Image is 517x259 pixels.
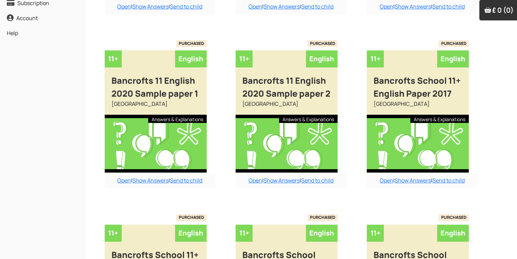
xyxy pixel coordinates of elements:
span: PURCHASED [176,40,207,47]
a: Show Answers [395,177,431,184]
a: Account [5,12,81,24]
a: Show Answers [263,177,300,184]
a: Show Answers [132,177,169,184]
a: Open [248,3,262,10]
span: PURCHASED [307,40,338,47]
a: Help [5,27,81,39]
a: Send to child [432,177,465,184]
a: Open [380,177,393,184]
span: £ 0 (0) [492,5,514,15]
a: Send to child [432,3,465,10]
div: 11+ [105,225,122,242]
div: Bancrofts School 11+ English Paper 2017 [367,67,469,100]
div: Bancrofts 11 English 2020 Sample paper 2 [236,67,338,100]
div: 11+ [236,225,253,242]
a: Send to child [170,177,202,184]
div: [GEOGRAPHIC_DATA] [367,100,469,115]
div: Bancrofts 11 English 2020 Sample paper 1 [105,67,207,100]
div: English [437,225,469,242]
a: Open [117,3,131,10]
a: Send to child [170,3,202,10]
div: English [175,225,207,242]
div: 11+ [367,50,384,67]
div: | | [367,173,478,188]
a: Send to child [301,177,333,184]
span: PURCHASED [438,214,469,221]
div: English [175,50,207,67]
div: 11+ [367,225,384,242]
div: 11+ [236,50,253,67]
div: English [306,225,338,242]
img: Your items in the shopping basket [484,6,491,13]
a: Show Answers [132,3,169,10]
a: Open [380,3,393,10]
div: Answers & Explanations [148,115,207,123]
div: Answers & Explanations [279,115,338,123]
a: Send to child [301,3,333,10]
div: Answers & Explanations [410,115,469,123]
span: PURCHASED [307,214,338,221]
a: Show Answers [395,3,431,10]
div: English [306,50,338,67]
a: Show Answers [263,3,300,10]
div: | | [105,173,216,188]
div: | | [236,173,346,188]
span: PURCHASED [438,40,469,47]
div: [GEOGRAPHIC_DATA] [236,100,338,115]
div: [GEOGRAPHIC_DATA] [105,100,207,115]
div: English [437,50,469,67]
span: PURCHASED [176,214,207,221]
a: Open [117,177,131,184]
div: 11+ [105,50,122,67]
a: Open [248,177,262,184]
